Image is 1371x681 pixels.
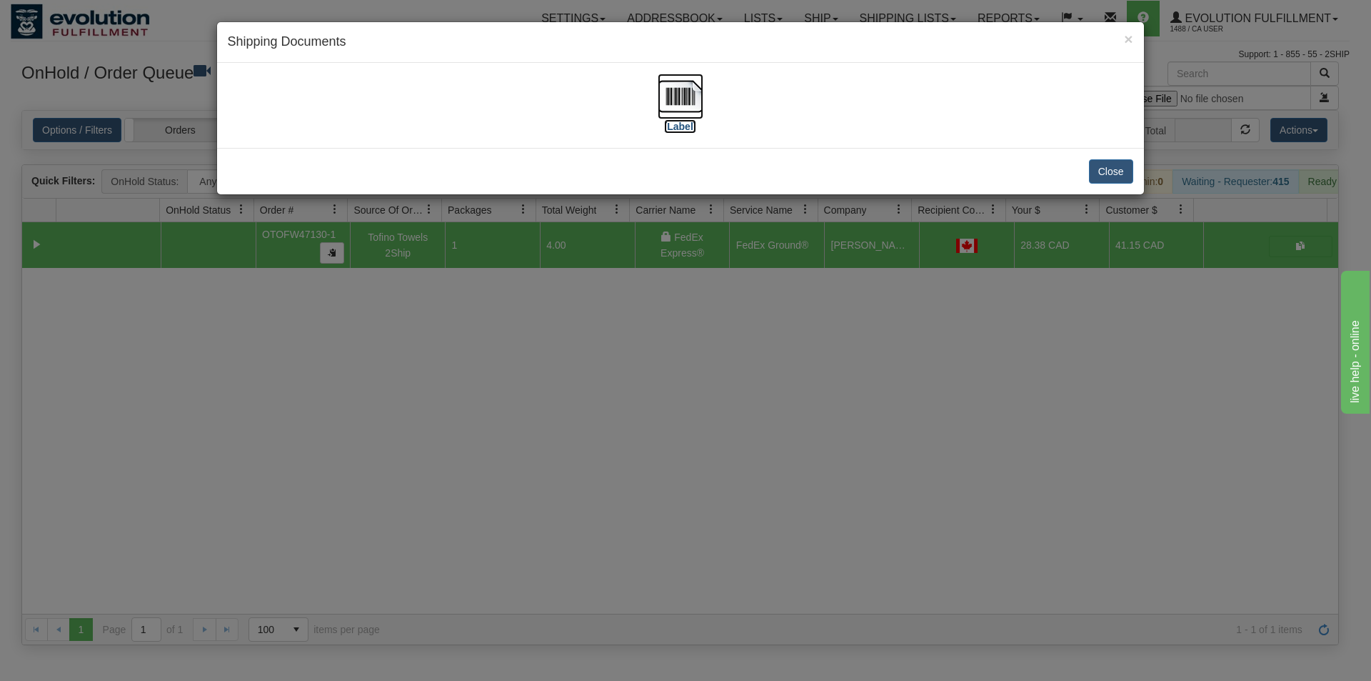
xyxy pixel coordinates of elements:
[664,119,697,134] label: [Label]
[658,89,703,131] a: [Label]
[658,74,703,119] img: barcode.jpg
[1124,31,1133,46] button: Close
[228,33,1133,51] h4: Shipping Documents
[1338,267,1370,413] iframe: chat widget
[11,9,132,26] div: live help - online
[1124,31,1133,47] span: ×
[1089,159,1133,184] button: Close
